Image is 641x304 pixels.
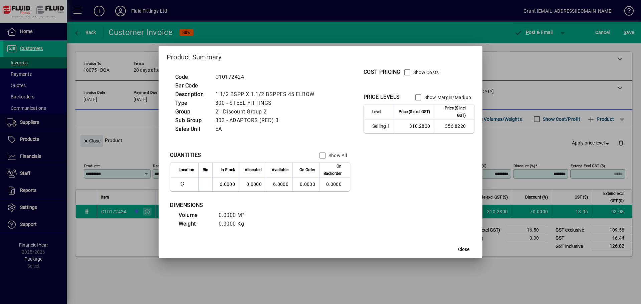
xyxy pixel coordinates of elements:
span: Bin [203,166,208,174]
td: Bar Code [172,81,212,90]
td: 1.1/2 BSPP X 1.1/2 BSPPFS 45 ELBOW [212,90,323,99]
span: On Order [299,166,315,174]
span: Location [179,166,194,174]
label: Show Costs [412,69,439,76]
span: Available [272,166,288,174]
td: EA [212,125,323,133]
td: Volume [175,211,215,220]
div: PRICE LEVELS [364,93,400,101]
td: Type [172,99,212,107]
div: COST PRICING [364,68,401,76]
td: 300 - STEEL FITTINGS [212,99,323,107]
td: 2 - Discount Group 2 [212,107,323,116]
td: 0.0000 Kg [215,220,255,228]
td: 310.2800 [394,119,434,133]
td: Description [172,90,212,99]
td: C10172424 [212,73,323,81]
span: On Backorder [324,163,342,177]
span: In Stock [221,166,235,174]
td: 356.8220 [434,119,474,133]
span: Level [372,108,381,115]
span: Close [458,246,469,253]
td: Code [172,73,212,81]
span: Price ($ excl GST) [399,108,430,115]
td: 0.0000 [319,178,350,191]
td: 0.0000 [239,178,266,191]
td: Sub Group [172,116,212,125]
span: Selling 1 [372,123,390,129]
td: Weight [175,220,215,228]
div: QUANTITIES [170,151,201,159]
h2: Product Summary [159,46,482,65]
label: Show All [327,152,347,159]
div: DIMENSIONS [170,201,337,209]
label: Show Margin/Markup [423,94,471,101]
td: 0.0000 M³ [215,211,255,220]
td: Group [172,107,212,116]
span: Price ($ incl GST) [438,104,466,119]
td: Sales Unit [172,125,212,133]
td: 303 - ADAPTORS (RED) 3 [212,116,323,125]
td: 6.0000 [212,178,239,191]
td: 6.0000 [266,178,292,191]
span: Allocated [245,166,262,174]
button: Close [453,243,474,255]
span: 0.0000 [300,182,315,187]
